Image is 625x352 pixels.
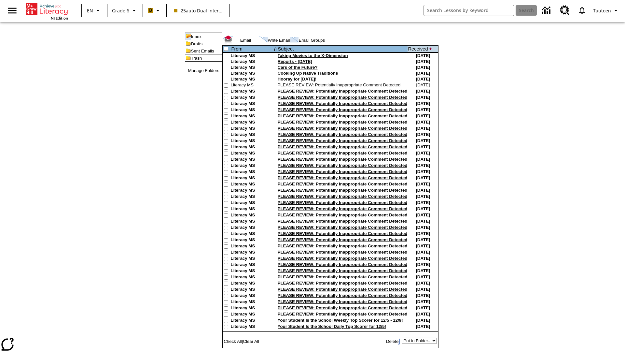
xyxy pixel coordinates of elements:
a: PLEASE REVIEW: Potentially Inappropriate Comment Detected [278,182,408,186]
a: Email [240,38,251,43]
button: Profile/Settings [590,5,622,16]
nobr: [DATE] [416,200,430,205]
a: PLEASE REVIEW: Potentially Inappropriate Comment Detected [278,101,408,106]
a: Manage Folders [188,68,219,73]
td: Literacy MS [231,175,273,182]
td: Literacy MS [231,95,273,101]
nobr: [DATE] [416,206,430,211]
td: Literacy MS [231,274,273,281]
button: Language: EN, Select a language [84,5,105,16]
a: PLEASE REVIEW: Potentially Inappropriate Comment Detected [278,299,408,304]
img: folder_icon_pick.gif [185,33,191,40]
a: PLEASE REVIEW: Potentially Inappropriate Comment Detected [278,268,408,273]
a: PLEASE REVIEW: Potentially Inappropriate Comment Detected [278,107,408,112]
a: Reports - [DATE] [278,59,312,64]
a: PLEASE REVIEW: Potentially Inappropriate Comment Detected [278,200,408,205]
nobr: [DATE] [416,77,430,81]
a: PLEASE REVIEW: Potentially Inappropriate Comment Detected [278,132,408,137]
td: Literacy MS [231,107,273,113]
a: PLEASE REVIEW: Potentially Inappropriate Comment Detected [278,95,408,100]
td: Literacy MS [231,82,273,89]
a: PLEASE REVIEW: Potentially Inappropriate Comment Detected [278,213,408,217]
nobr: [DATE] [416,151,430,155]
a: Delete [386,339,399,344]
td: Literacy MS [231,126,273,132]
a: Email Groups [299,38,325,43]
button: Boost Class color is peach. Change class color [145,5,164,16]
td: Literacy MS [231,71,273,77]
input: search field [424,5,514,16]
a: PLEASE REVIEW: Potentially Inappropriate Comment Detected [278,194,408,199]
a: Trash [191,56,202,61]
td: Literacy MS [231,305,273,312]
span: EN [87,7,93,14]
a: PLEASE REVIEW: Potentially Inappropriate Comment Detected [278,206,408,211]
td: Literacy MS [231,237,273,243]
a: PLEASE REVIEW: Potentially Inappropriate Comment Detected [278,312,408,316]
nobr: [DATE] [416,250,430,255]
a: Notifications [574,2,590,19]
nobr: [DATE] [416,312,430,316]
a: Inbox [191,34,202,39]
td: Literacy MS [231,120,273,126]
td: Literacy MS [231,194,273,200]
span: B [149,6,152,14]
a: PLEASE REVIEW: Potentially Inappropriate Comment Detected [278,219,408,224]
nobr: [DATE] [416,237,430,242]
button: Open side menu [3,1,22,20]
td: Literacy MS [231,243,273,250]
a: Check All [224,339,242,344]
a: PLEASE REVIEW: Potentially Inappropriate Comment Detected [278,274,408,279]
img: arrow_down.gif [429,48,432,50]
td: Literacy MS [231,219,273,225]
nobr: [DATE] [416,274,430,279]
nobr: [DATE] [416,126,430,131]
a: Your Student Is the School Weekly Top Scorer for 12/5 - 12/9! [278,318,403,323]
a: Drafts [191,41,203,46]
nobr: [DATE] [416,59,430,64]
td: Literacy MS [231,256,273,262]
td: Literacy MS [231,299,273,305]
td: | [223,338,285,345]
span: NJ Edition [51,16,68,21]
nobr: [DATE] [416,299,430,304]
nobr: [DATE] [416,95,430,100]
td: Literacy MS [231,144,273,151]
nobr: [DATE] [416,231,430,236]
nobr: [DATE] [416,225,430,230]
a: PLEASE REVIEW: Potentially Inappropriate Comment Detected [278,250,408,255]
nobr: [DATE] [416,182,430,186]
td: Literacy MS [231,318,273,324]
nobr: [DATE] [416,305,430,310]
nobr: [DATE] [416,188,430,193]
nobr: [DATE] [416,71,430,76]
a: Cars of the Future? [278,65,318,70]
td: Literacy MS [231,262,273,268]
a: PLEASE REVIEW: Potentially Inappropriate Comment Detected [278,163,408,168]
a: PLEASE REVIEW: Potentially Inappropriate Comment Detected [278,175,408,180]
td: Literacy MS [231,250,273,256]
a: Clear All [243,339,259,344]
a: PLEASE REVIEW: Potentially Inappropriate Comment Detected [278,293,408,298]
a: Sent Emails [191,49,214,53]
a: PLEASE REVIEW: Potentially Inappropriate Comment Detected [278,188,408,193]
td: Literacy MS [231,59,273,65]
a: PLEASE REVIEW: Potentially Inappropriate Comment Detected [278,237,408,242]
td: Literacy MS [231,225,273,231]
a: PLEASE REVIEW: Potentially Inappropriate Comment Detected [278,82,401,87]
td: Literacy MS [231,293,273,299]
td: Literacy MS [231,89,273,95]
a: Cooking Up Native Traditions [278,71,338,76]
a: Your Student Is the School Daily Top Scorer for 12/5! [278,324,386,329]
nobr: [DATE] [416,138,430,143]
a: PLEASE REVIEW: Potentially Inappropriate Comment Detected [278,262,408,267]
td: Literacy MS [231,151,273,157]
a: PLEASE REVIEW: Potentially Inappropriate Comment Detected [278,243,408,248]
a: PLEASE REVIEW: Potentially Inappropriate Comment Detected [278,120,408,125]
a: Taking Movies to the X-Dimension [278,53,348,58]
div: Home [26,2,68,21]
a: From [231,46,243,51]
td: Literacy MS [231,77,273,82]
td: Literacy MS [231,231,273,237]
img: folder_icon.gif [185,54,191,61]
